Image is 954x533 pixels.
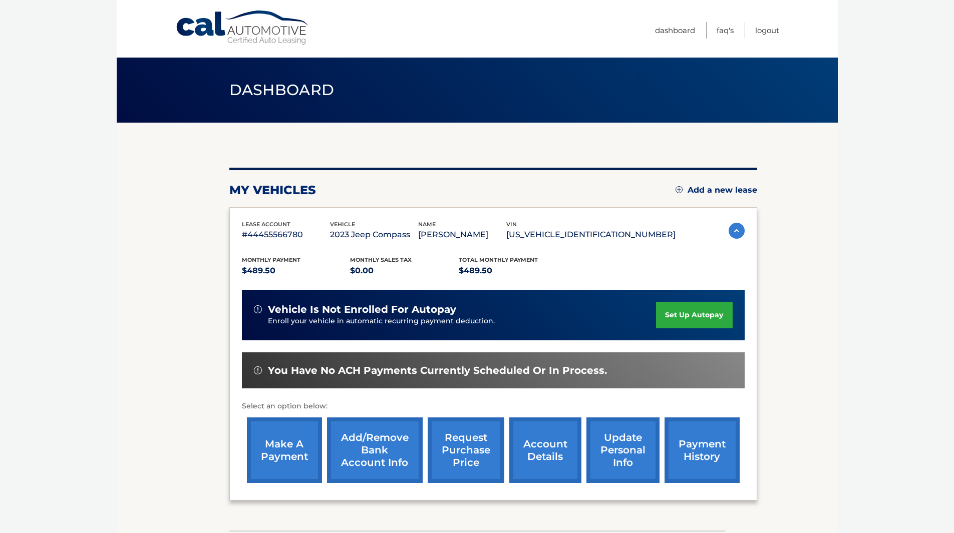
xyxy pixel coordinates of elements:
span: vin [506,221,517,228]
a: payment history [665,417,740,483]
span: You have no ACH payments currently scheduled or in process. [268,364,607,377]
a: set up autopay [656,302,732,328]
span: vehicle [330,221,355,228]
a: account details [509,417,581,483]
span: Monthly Payment [242,256,300,263]
a: Cal Automotive [175,10,310,46]
span: name [418,221,436,228]
h2: my vehicles [229,183,316,198]
p: $0.00 [350,264,459,278]
span: Dashboard [229,81,335,99]
a: Add/Remove bank account info [327,417,423,483]
span: lease account [242,221,290,228]
a: Dashboard [655,22,695,39]
img: alert-white.svg [254,305,262,313]
p: #44455566780 [242,228,330,242]
a: update personal info [586,417,660,483]
p: Enroll your vehicle in automatic recurring payment deduction. [268,316,657,327]
p: $489.50 [459,264,567,278]
img: add.svg [676,186,683,193]
p: $489.50 [242,264,351,278]
img: alert-white.svg [254,366,262,374]
img: accordion-active.svg [729,223,745,239]
a: FAQ's [717,22,734,39]
p: 2023 Jeep Compass [330,228,418,242]
p: [US_VEHICLE_IDENTIFICATION_NUMBER] [506,228,676,242]
span: vehicle is not enrolled for autopay [268,303,456,316]
a: Logout [755,22,779,39]
a: Add a new lease [676,185,757,195]
p: [PERSON_NAME] [418,228,506,242]
span: Total Monthly Payment [459,256,538,263]
a: make a payment [247,417,322,483]
a: request purchase price [428,417,504,483]
p: Select an option below: [242,400,745,412]
span: Monthly sales Tax [350,256,412,263]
